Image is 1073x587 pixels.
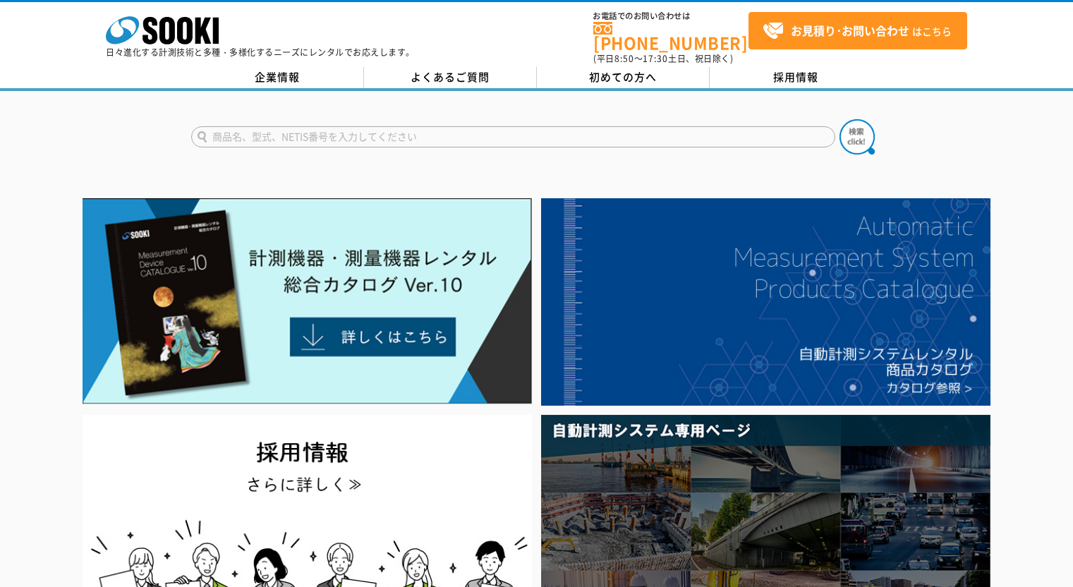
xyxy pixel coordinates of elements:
a: よくあるご質問 [364,67,537,88]
a: 採用情報 [710,67,883,88]
a: 企業情報 [191,67,364,88]
span: 17:30 [643,52,668,65]
a: お見積り･お問い合わせはこちら [748,12,967,49]
img: btn_search.png [839,119,875,155]
p: 日々進化する計測技術と多種・多様化するニーズにレンタルでお応えします。 [106,48,415,56]
span: お電話でのお問い合わせは [593,12,748,20]
input: 商品名、型式、NETIS番号を入力してください [191,126,835,147]
span: 初めての方へ [589,69,657,85]
a: [PHONE_NUMBER] [593,22,748,51]
span: 8:50 [614,52,634,65]
img: Catalog Ver10 [83,198,532,404]
strong: お見積り･お問い合わせ [791,22,909,39]
img: 自動計測システムカタログ [541,198,990,406]
span: (平日 ～ 土日、祝日除く) [593,52,733,65]
span: はこちら [763,20,952,42]
a: 初めての方へ [537,67,710,88]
